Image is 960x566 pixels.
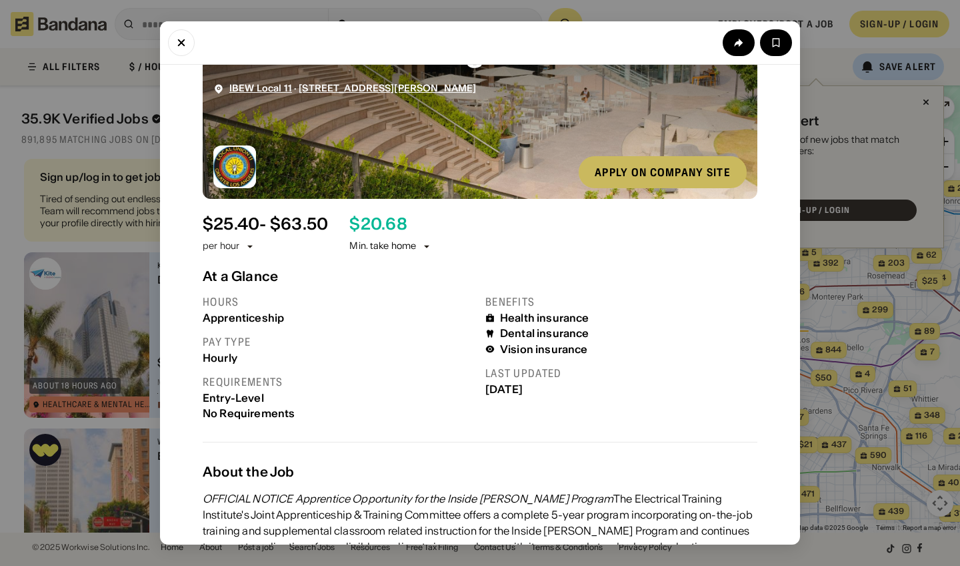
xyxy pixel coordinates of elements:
div: Hours [203,295,475,309]
img: IBEW Local 11 logo [213,146,256,188]
div: No Requirements [203,407,475,420]
div: per hour [203,240,239,253]
div: Pay type [203,335,475,349]
div: Benefits [485,295,757,309]
div: Min. take home [349,240,432,253]
div: Entry-Level [203,392,475,404]
div: Apprenticeship [203,312,475,324]
div: Requirements [203,375,475,389]
div: Last updated [485,366,757,380]
div: Apply on company site [595,167,731,178]
button: Close [168,29,195,56]
div: About the Job [203,464,757,480]
em: OFFICIAL NOTICE [203,492,293,505]
div: At a Glance [203,268,757,284]
div: Health insurance [500,312,589,324]
div: [DATE] [485,383,757,396]
a: IBEW Local 11 [229,82,292,94]
div: $ 20.68 [349,215,407,234]
div: Vision insurance [500,343,588,356]
div: Hourly [203,352,475,364]
a: [STREET_ADDRESS][PERSON_NAME] [299,82,476,94]
div: $ 25.40 - $63.50 [203,215,328,234]
div: · [229,83,476,94]
em: Apprentice Opportunity for the Inside [PERSON_NAME] Program [295,492,613,505]
div: Dental insurance [500,327,589,340]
